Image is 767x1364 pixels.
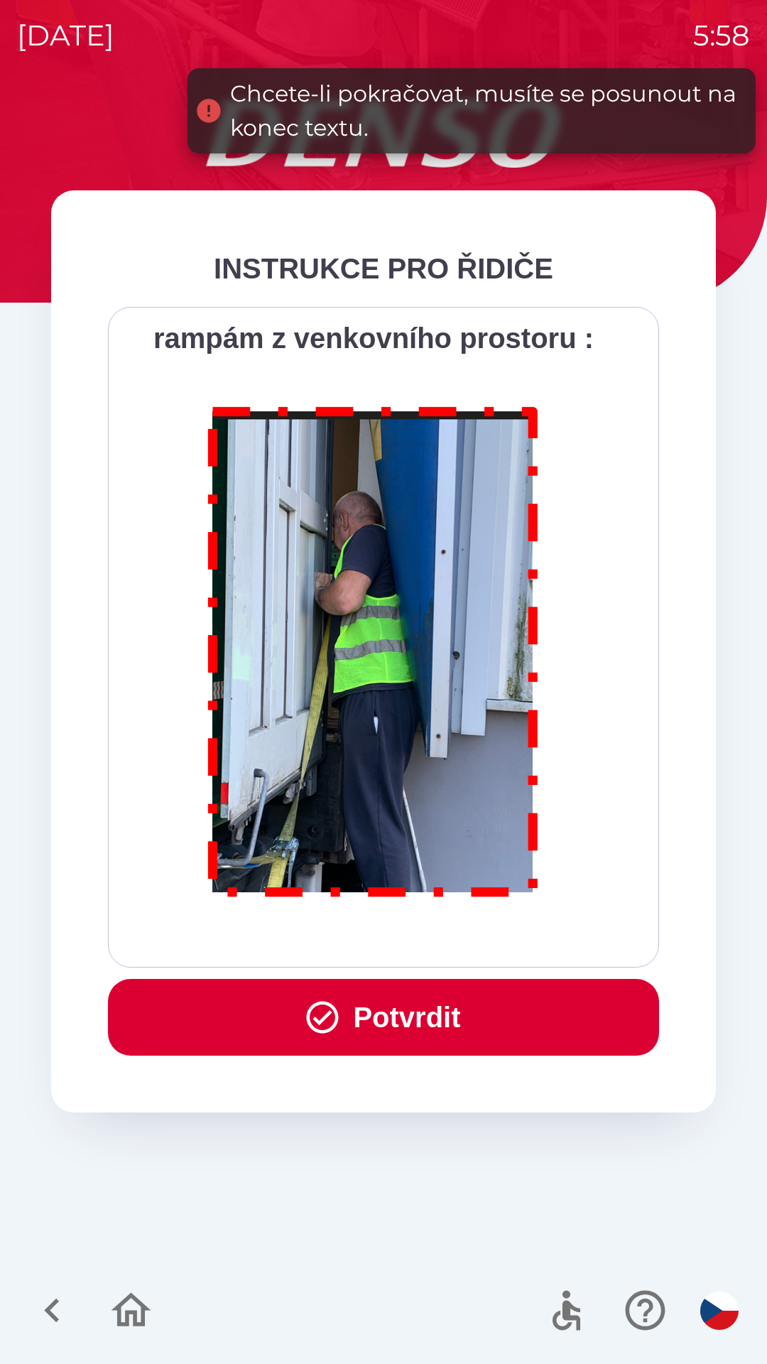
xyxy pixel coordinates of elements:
[17,14,114,57] p: [DATE]
[108,979,659,1056] button: Potvrdit
[693,14,750,57] p: 5:58
[51,99,716,168] img: Logo
[230,77,741,145] div: Chcete-li pokračovat, musíte se posunout na konec textu.
[192,388,555,910] img: M8MNayrTL6gAAAABJRU5ErkJggg==
[700,1292,739,1330] img: cs flag
[108,247,659,290] div: INSTRUKCE PRO ŘIDIČE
